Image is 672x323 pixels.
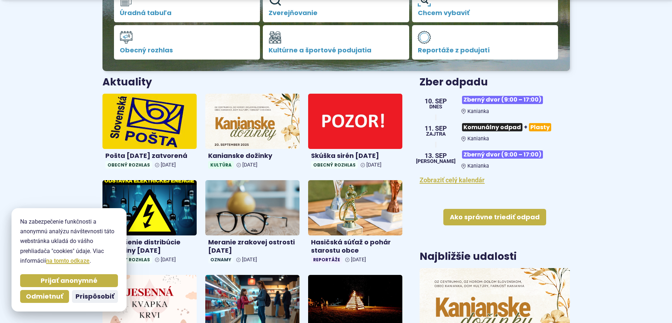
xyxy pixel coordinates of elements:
[208,161,234,169] span: Kultúra
[242,257,257,263] span: [DATE]
[443,209,546,225] a: Ako správne triediť odpad
[462,123,522,131] span: Komunálny odpad
[102,94,197,172] a: Pošta [DATE] zatvorená Obecný rozhlas [DATE]
[308,180,402,266] a: Hasičská súťaž o pohár starostu obce Reportáže [DATE]
[418,9,553,17] span: Chcem vybaviť
[242,162,257,168] span: [DATE]
[420,148,570,169] a: Zberný dvor (9:00 – 17:00) Kanianka 13. sep [PERSON_NAME]
[529,123,551,131] span: Plasty
[425,125,447,132] span: 11. sep
[311,161,358,169] span: Obecný rozhlas
[467,108,489,114] span: Kanianka
[114,25,260,60] a: Obecný rozhlas
[416,153,456,159] span: 13. sep
[26,292,63,301] span: Odmietnuť
[20,274,118,287] button: Prijať anonymné
[20,290,69,303] button: Odmietnuť
[161,257,176,263] span: [DATE]
[311,238,399,254] h4: Hasičská súťaž o pohár starostu obce
[72,290,118,303] button: Prispôsobiť
[120,9,255,17] span: Úradná tabuľa
[269,9,403,17] span: Zverejňovanie
[351,257,366,263] span: [DATE]
[416,159,456,164] span: [PERSON_NAME]
[366,162,381,168] span: [DATE]
[420,77,570,88] h3: Zber odpadu
[46,257,90,264] a: na tomto odkaze
[420,176,485,184] a: Zobraziť celý kalendár
[41,277,97,285] span: Prijať anonymné
[269,47,403,54] span: Kultúrne a športové podujatia
[102,180,197,266] a: Prerušenie distribúcie elektriny [DATE] Obecný rozhlas [DATE]
[105,152,194,160] h4: Pošta [DATE] zatvorená
[311,152,399,160] h4: Skúška sirén [DATE]
[462,150,543,159] span: Zberný dvor (9:00 – 17:00)
[412,25,558,60] a: Reportáže z podujatí
[263,25,409,60] a: Kultúrne a športové podujatia
[461,120,570,134] h3: +
[208,238,297,254] h4: Meranie zrakovej ostrosti [DATE]
[425,132,447,137] span: Zajtra
[205,94,300,172] a: Kanianske dožinky Kultúra [DATE]
[208,152,297,160] h4: Kanianske dožinky
[308,94,402,172] a: Skúška sirén [DATE] Obecný rozhlas [DATE]
[205,180,300,266] a: Meranie zrakovej ostrosti [DATE] Oznamy [DATE]
[420,93,570,114] a: Zberný dvor (9:00 – 17:00) Kanianka 10. sep Dnes
[311,256,342,263] span: Reportáže
[105,161,152,169] span: Obecný rozhlas
[105,256,152,263] span: Obecný rozhlas
[102,77,152,88] h3: Aktuality
[120,47,255,54] span: Obecný rozhlas
[105,238,194,254] h4: Prerušenie distribúcie elektriny [DATE]
[161,162,176,168] span: [DATE]
[425,98,447,104] span: 10. sep
[467,163,489,169] span: Kanianka
[420,251,517,262] h3: Najbližšie udalosti
[208,256,233,263] span: Oznamy
[420,120,570,142] a: Komunálny odpad+Plasty Kanianka 11. sep Zajtra
[462,96,543,104] span: Zberný dvor (9:00 – 17:00)
[20,217,118,266] p: Na zabezpečenie funkčnosti a anonymnú analýzu návštevnosti táto webstránka ukladá do vášho prehli...
[76,292,114,301] span: Prispôsobiť
[425,104,447,109] span: Dnes
[467,136,489,142] span: Kanianka
[418,47,553,54] span: Reportáže z podujatí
